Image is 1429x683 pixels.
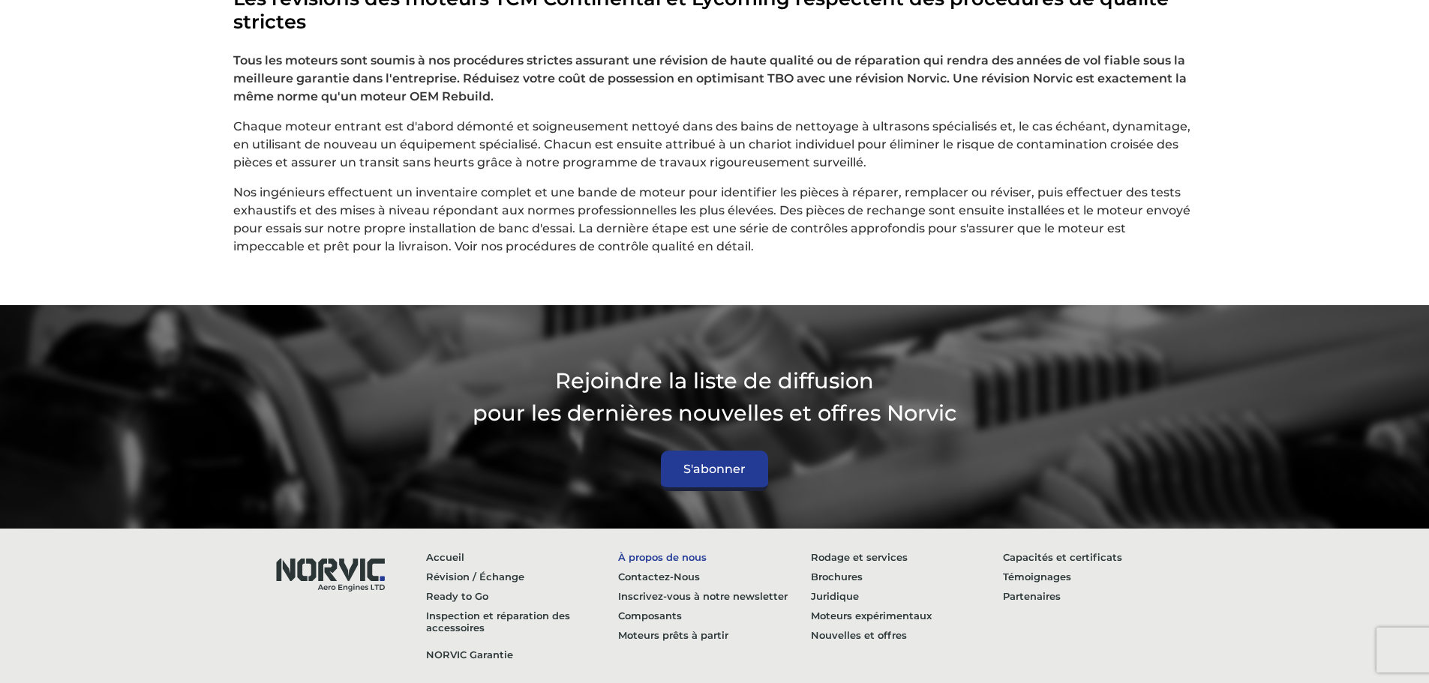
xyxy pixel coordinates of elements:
[1003,586,1196,606] a: Partenaires
[426,567,619,586] a: Révision / Échange
[233,184,1196,256] p: Nos ingénieurs effectuent un inventaire complet et une bande de moteur pour identifier les pièces...
[811,606,1004,625] a: Moteurs expérimentaux
[618,547,811,567] a: À propos de nous
[811,586,1004,606] a: Juridique
[233,118,1196,172] p: Chaque moteur entrant est d'abord démonté et soigneusement nettoyé dans des bains de nettoyage à ...
[426,586,619,606] a: Ready to Go
[426,645,619,664] a: NORVIC Garantie
[1003,547,1196,567] a: Capacités et certificats
[618,586,811,606] a: Inscrivez-vous à notre newsletter
[1003,567,1196,586] a: Témoignages
[618,606,811,625] a: Composants
[811,625,1004,645] a: Nouvelles et offres
[233,53,1187,103] strong: Tous les moteurs sont soumis à nos procédures strictes assurant une révision de haute qualité ou ...
[233,364,1196,429] p: Rejoindre la liste de diffusion pour les dernières nouvelles et offres Norvic
[811,567,1004,586] a: Brochures
[426,606,619,637] a: Inspection et réparation des accessoires
[426,547,619,567] a: Accueil
[811,547,1004,567] a: Rodage et services
[618,625,811,645] a: Moteurs prêts à partir
[618,567,811,586] a: Contactez-Nous
[262,547,397,598] img: Logo de Norvic Aero Engines
[661,451,768,491] a: S'abonner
